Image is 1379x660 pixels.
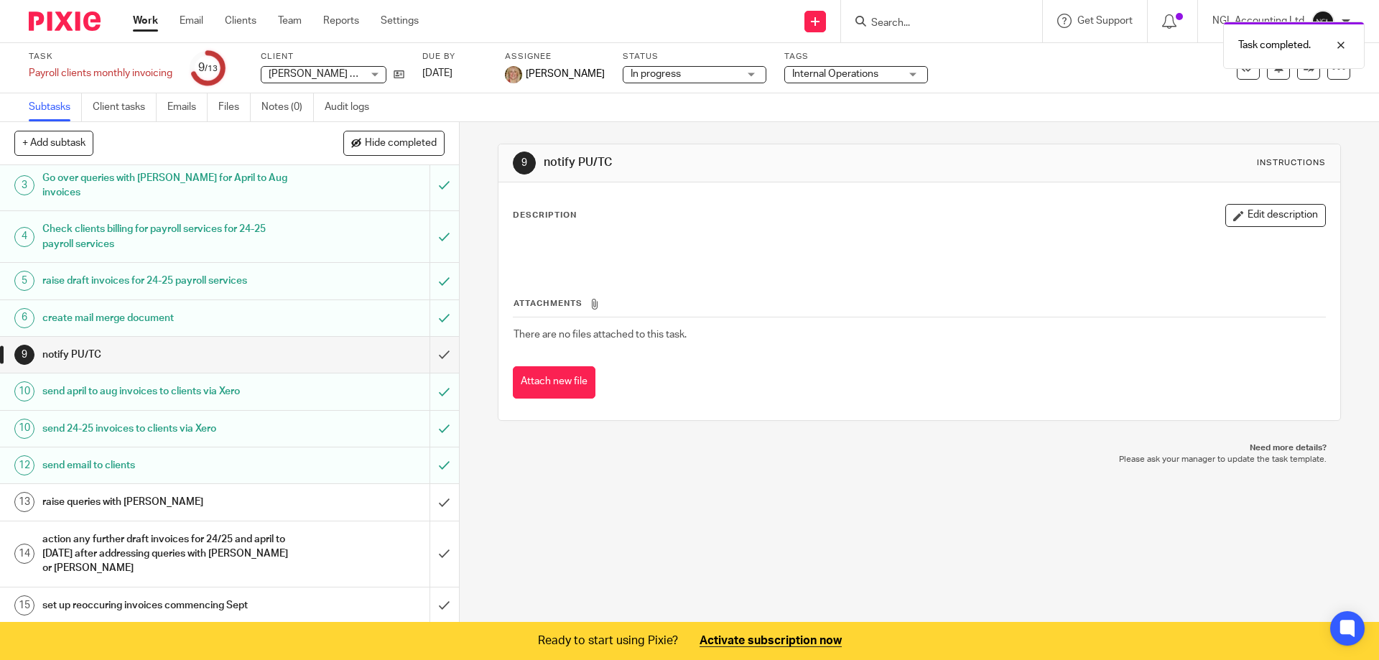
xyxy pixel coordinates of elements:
[623,51,766,62] label: Status
[133,14,158,28] a: Work
[42,491,291,513] h1: raise queries with [PERSON_NAME]
[505,66,522,83] img: JW%20photo.JPG
[42,529,291,580] h1: action any further draft invoices for 24/25 and april to [DATE] after addressing queries with [PE...
[261,93,314,121] a: Notes (0)
[29,51,172,62] label: Task
[42,307,291,329] h1: create mail merge document
[544,155,950,170] h1: notify PU/TC
[278,14,302,28] a: Team
[29,11,101,31] img: Pixie
[1238,38,1311,52] p: Task completed.
[14,345,34,365] div: 9
[14,455,34,475] div: 12
[225,14,256,28] a: Clients
[42,270,291,292] h1: raise draft invoices for 24-25 payroll services
[42,381,291,402] h1: send april to aug invoices to clients via Xero
[512,454,1326,465] p: Please ask your manager to update the task template.
[526,67,605,81] span: [PERSON_NAME]
[1225,204,1326,227] button: Edit description
[14,419,34,439] div: 10
[29,66,172,80] div: Payroll clients monthly invoicing
[14,381,34,401] div: 10
[269,69,384,79] span: [PERSON_NAME] Limited
[261,51,404,62] label: Client
[513,210,577,221] p: Description
[323,14,359,28] a: Reports
[167,93,208,121] a: Emails
[513,366,595,399] button: Attach new file
[218,93,251,121] a: Files
[14,595,34,615] div: 15
[180,14,203,28] a: Email
[381,14,419,28] a: Settings
[42,418,291,440] h1: send 24-25 invoices to clients via Xero
[93,93,157,121] a: Client tasks
[1311,10,1334,33] img: NGL%20Logo%20Social%20Circle%20JPG.jpg
[14,227,34,247] div: 4
[365,138,437,149] span: Hide completed
[14,271,34,291] div: 5
[42,167,291,204] h1: Go over queries with [PERSON_NAME] for April to Aug invoices
[42,595,291,616] h1: set up reoccuring invoices commencing Sept
[14,175,34,195] div: 3
[343,131,445,155] button: Hide completed
[1257,157,1326,169] div: Instructions
[422,51,487,62] label: Due by
[42,218,291,255] h1: Check clients billing for payroll services for 24-25 payroll services
[514,299,582,307] span: Attachments
[29,93,82,121] a: Subtasks
[514,330,687,340] span: There are no files attached to this task.
[14,308,34,328] div: 6
[14,544,34,564] div: 14
[792,69,878,79] span: Internal Operations
[512,442,1326,454] p: Need more details?
[505,51,605,62] label: Assignee
[14,131,93,155] button: + Add subtask
[513,152,536,175] div: 9
[42,455,291,476] h1: send email to clients
[631,69,681,79] span: In progress
[14,492,34,512] div: 13
[205,65,218,73] small: /13
[422,68,452,78] span: [DATE]
[325,93,380,121] a: Audit logs
[198,60,218,76] div: 9
[42,344,291,366] h1: notify PU/TC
